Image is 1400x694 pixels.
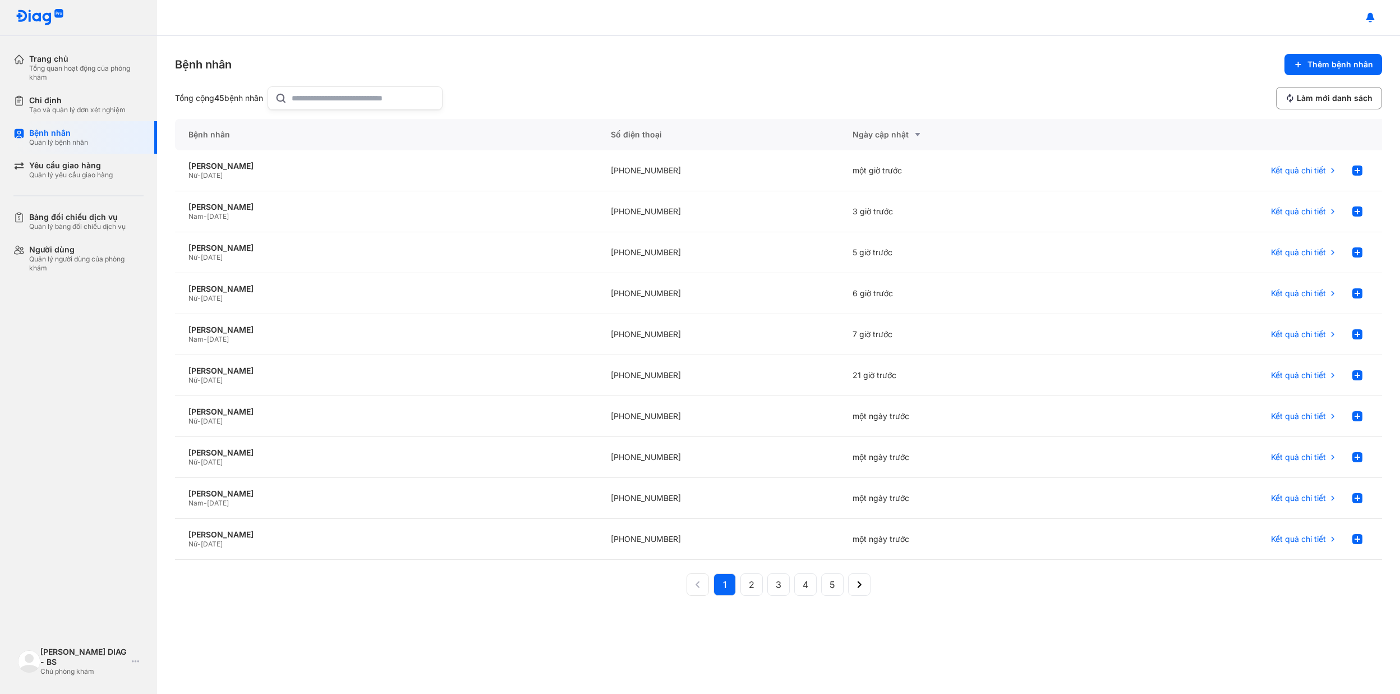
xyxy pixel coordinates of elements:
[839,273,1080,314] div: 6 giờ trước
[1271,534,1326,544] span: Kết quả chi tiết
[197,376,201,384] span: -
[821,573,844,596] button: 5
[29,212,126,222] div: Bảng đối chiếu dịch vụ
[188,212,204,220] span: Nam
[1271,411,1326,421] span: Kết quả chi tiết
[29,160,113,171] div: Yêu cầu giao hàng
[188,284,584,294] div: [PERSON_NAME]
[29,138,88,147] div: Quản lý bệnh nhân
[597,355,839,396] div: [PHONE_NUMBER]
[188,202,584,212] div: [PERSON_NAME]
[188,499,204,507] span: Nam
[197,458,201,466] span: -
[201,253,223,261] span: [DATE]
[1271,370,1326,380] span: Kết quả chi tiết
[597,232,839,273] div: [PHONE_NUMBER]
[740,573,763,596] button: 2
[29,64,144,82] div: Tổng quan hoạt động của phòng khám
[749,578,754,591] span: 2
[29,105,126,114] div: Tạo và quản lý đơn xét nghiệm
[188,325,584,335] div: [PERSON_NAME]
[188,294,197,302] span: Nữ
[597,396,839,437] div: [PHONE_NUMBER]
[597,437,839,478] div: [PHONE_NUMBER]
[204,212,207,220] span: -
[29,54,144,64] div: Trang chủ
[1271,288,1326,298] span: Kết quả chi tiết
[175,93,263,103] div: Tổng cộng bệnh nhân
[18,650,40,673] img: logo
[713,573,736,596] button: 1
[197,294,201,302] span: -
[1271,452,1326,462] span: Kết quả chi tiết
[197,417,201,425] span: -
[597,119,839,150] div: Số điện thoại
[597,150,839,191] div: [PHONE_NUMBER]
[40,647,127,667] div: [PERSON_NAME] DIAG - BS
[207,212,229,220] span: [DATE]
[597,273,839,314] div: [PHONE_NUMBER]
[188,161,584,171] div: [PERSON_NAME]
[204,335,207,343] span: -
[839,437,1080,478] div: một ngày trước
[1271,493,1326,503] span: Kết quả chi tiết
[201,294,223,302] span: [DATE]
[197,540,201,548] span: -
[188,253,197,261] span: Nữ
[201,376,223,384] span: [DATE]
[175,57,232,72] div: Bệnh nhân
[214,93,224,103] span: 45
[188,366,584,376] div: [PERSON_NAME]
[1271,247,1326,258] span: Kết quả chi tiết
[204,499,207,507] span: -
[839,478,1080,519] div: một ngày trước
[188,335,204,343] span: Nam
[29,171,113,180] div: Quản lý yêu cầu giao hàng
[201,540,223,548] span: [DATE]
[29,245,144,255] div: Người dùng
[1271,206,1326,217] span: Kết quả chi tiết
[597,314,839,355] div: [PHONE_NUMBER]
[830,578,835,591] span: 5
[188,407,584,417] div: [PERSON_NAME]
[597,519,839,560] div: [PHONE_NUMBER]
[188,417,197,425] span: Nữ
[188,489,584,499] div: [PERSON_NAME]
[188,458,197,466] span: Nữ
[839,232,1080,273] div: 5 giờ trước
[201,171,223,180] span: [DATE]
[188,530,584,540] div: [PERSON_NAME]
[776,578,781,591] span: 3
[794,573,817,596] button: 4
[1284,54,1382,75] button: Thêm bệnh nhân
[188,243,584,253] div: [PERSON_NAME]
[597,191,839,232] div: [PHONE_NUMBER]
[803,578,808,591] span: 4
[853,128,1067,141] div: Ngày cập nhật
[188,171,197,180] span: Nữ
[207,499,229,507] span: [DATE]
[197,253,201,261] span: -
[29,222,126,231] div: Quản lý bảng đối chiếu dịch vụ
[1307,59,1373,70] span: Thêm bệnh nhân
[723,578,727,591] span: 1
[207,335,229,343] span: [DATE]
[839,519,1080,560] div: một ngày trước
[1271,329,1326,339] span: Kết quả chi tiết
[175,119,597,150] div: Bệnh nhân
[839,314,1080,355] div: 7 giờ trước
[767,573,790,596] button: 3
[29,255,144,273] div: Quản lý người dùng của phòng khám
[201,458,223,466] span: [DATE]
[839,355,1080,396] div: 21 giờ trước
[839,396,1080,437] div: một ngày trước
[188,540,197,548] span: Nữ
[29,128,88,138] div: Bệnh nhân
[839,150,1080,191] div: một giờ trước
[1297,93,1373,103] span: Làm mới danh sách
[1276,87,1382,109] button: Làm mới danh sách
[40,667,127,676] div: Chủ phòng khám
[839,191,1080,232] div: 3 giờ trước
[597,478,839,519] div: [PHONE_NUMBER]
[197,171,201,180] span: -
